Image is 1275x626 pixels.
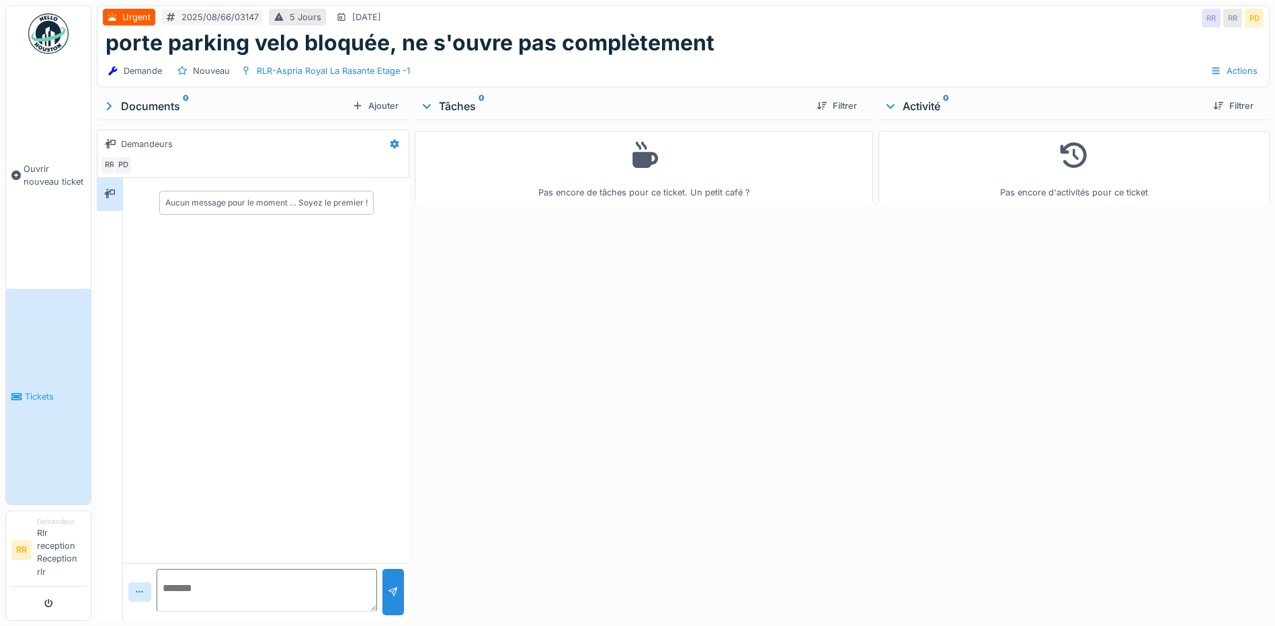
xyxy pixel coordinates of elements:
[37,517,85,527] div: Demandeur
[6,289,91,504] a: Tickets
[121,138,173,150] div: Demandeurs
[352,11,381,24] div: [DATE]
[106,30,714,56] h1: porte parking velo bloquée, ne s'ouvre pas complètement
[102,98,347,114] div: Documents
[165,197,368,209] div: Aucun message pour le moment … Soyez le premier !
[28,13,69,54] img: Badge_color-CXgf-gQk.svg
[1245,9,1264,28] div: PD
[1202,9,1221,28] div: RR
[347,97,404,115] div: Ajouter
[1208,97,1259,115] div: Filtrer
[11,540,32,560] li: RR
[114,156,132,175] div: PD
[183,98,189,114] sup: 0
[423,137,864,199] div: Pas encore de tâches pour ce ticket. Un petit café ?
[943,98,949,114] sup: 0
[181,11,259,24] div: 2025/08/66/03147
[124,64,162,77] div: Demande
[887,137,1261,199] div: Pas encore d'activités pour ce ticket
[479,98,485,114] sup: 0
[11,517,85,587] a: RR DemandeurRlr reception Reception rlr
[257,64,410,77] div: RLR-Aspria Royal La Rasante Etage -1
[100,156,119,175] div: RR
[290,11,321,24] div: 5 Jours
[6,61,91,289] a: Ouvrir nouveau ticket
[122,11,151,24] div: Urgent
[811,97,862,115] div: Filtrer
[884,98,1202,114] div: Activité
[193,64,230,77] div: Nouveau
[25,390,85,403] span: Tickets
[420,98,806,114] div: Tâches
[1223,9,1242,28] div: RR
[37,517,85,584] li: Rlr reception Reception rlr
[24,163,85,188] span: Ouvrir nouveau ticket
[1204,61,1264,81] div: Actions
